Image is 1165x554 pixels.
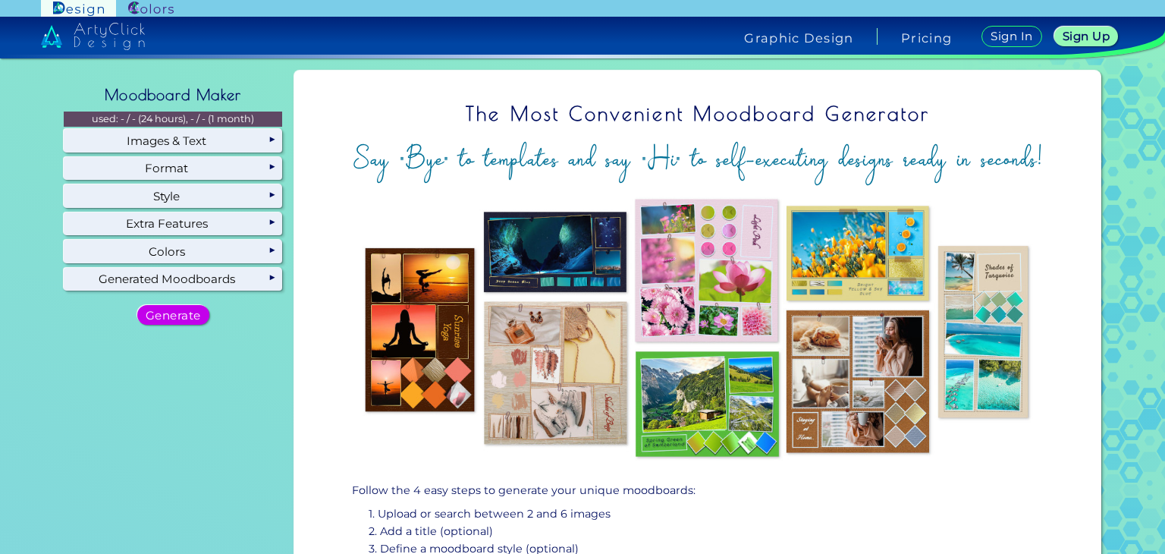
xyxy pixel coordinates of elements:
div: Style [64,184,282,207]
h2: Say "Bye" to templates and say "Hi" to self-executing designs ready in seconds! [306,140,1089,178]
p: used: - / - (24 hours), - / - (1 month) [64,112,282,127]
a: Pricing [901,32,952,44]
img: overview.jpg [306,190,1089,467]
h5: Sign In [993,31,1031,42]
div: Colors [64,240,282,263]
h4: Graphic Design [744,32,853,44]
h5: Generate [148,310,198,320]
h5: Sign Up [1065,31,1107,42]
h1: The Most Convenient Moodboard Generator [306,93,1089,135]
p: Follow the 4 easy steps to generate your unique moodboards: [352,482,1044,499]
a: Sign In [984,27,1039,46]
div: Extra Features [64,212,282,235]
img: artyclick_design_logo_white_combined_path.svg [41,23,146,50]
img: ArtyClick Colors logo [128,2,174,16]
div: Format [64,157,282,180]
div: Images & Text [64,129,282,152]
div: Generated Moodboards [64,268,282,291]
h2: Moodboard Maker [97,78,249,112]
a: Sign Up [1057,27,1116,46]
